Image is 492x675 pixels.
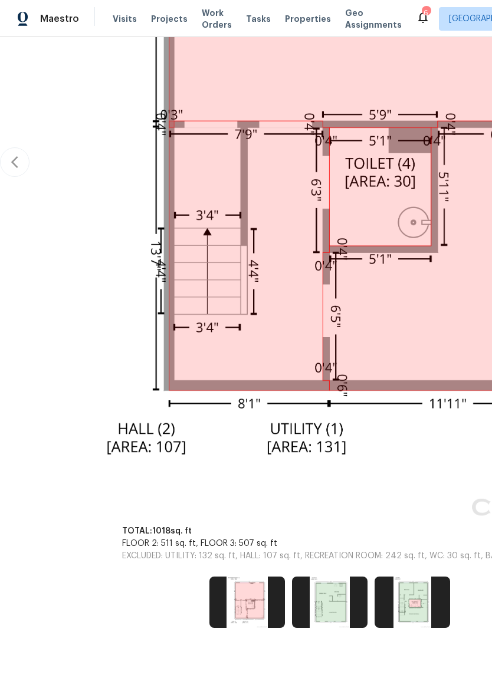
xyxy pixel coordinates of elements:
[422,7,430,19] div: 6
[375,577,450,627] img: https://cabinet-assets.s3.amazonaws.com/production/storage/324d0316-ba1a-4254-a739-006349300db9.p...
[292,577,368,627] img: https://cabinet-assets.s3.amazonaws.com/production/storage/27f4e093-2aa3-432c-bb75-6f957b9be9b1.p...
[345,7,402,31] span: Geo Assignments
[285,13,331,25] span: Properties
[40,13,79,25] span: Maestro
[246,15,271,23] span: Tasks
[151,13,188,25] span: Projects
[202,7,232,31] span: Work Orders
[113,13,137,25] span: Visits
[209,577,285,627] img: https://cabinet-assets.s3.amazonaws.com/production/storage/40ffbc67-6c34-4365-92cc-2b1b84defc8c.p...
